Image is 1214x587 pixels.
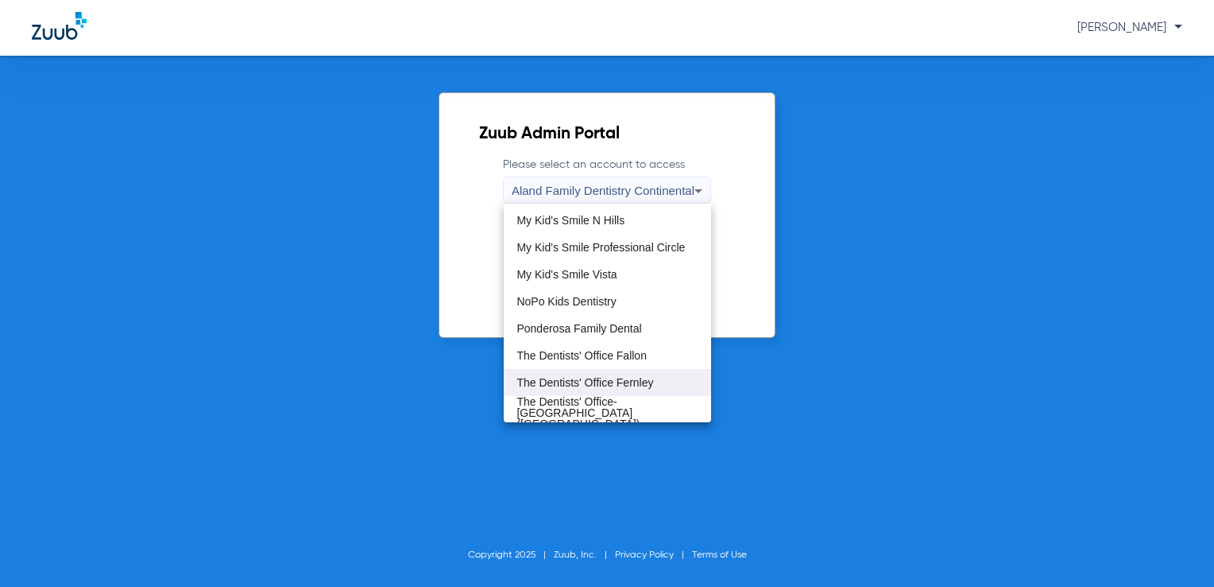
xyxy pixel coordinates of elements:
span: The Dentists' Office-[GEOGRAPHIC_DATA] ([GEOGRAPHIC_DATA]) [516,396,698,430]
span: The Dentists' Office Fallon [516,350,646,361]
span: My Kid's Smile N Hills [516,215,624,226]
span: My Kid's Smile Professional Circle [516,242,685,253]
span: NoPo Kids Dentistry [516,296,616,307]
iframe: Chat Widget [1135,511,1214,587]
span: The Dentists' Office Fernley [516,377,653,388]
span: My Kid's Smile Vista [516,269,617,280]
span: Ponderosa Family Dental [516,323,641,334]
